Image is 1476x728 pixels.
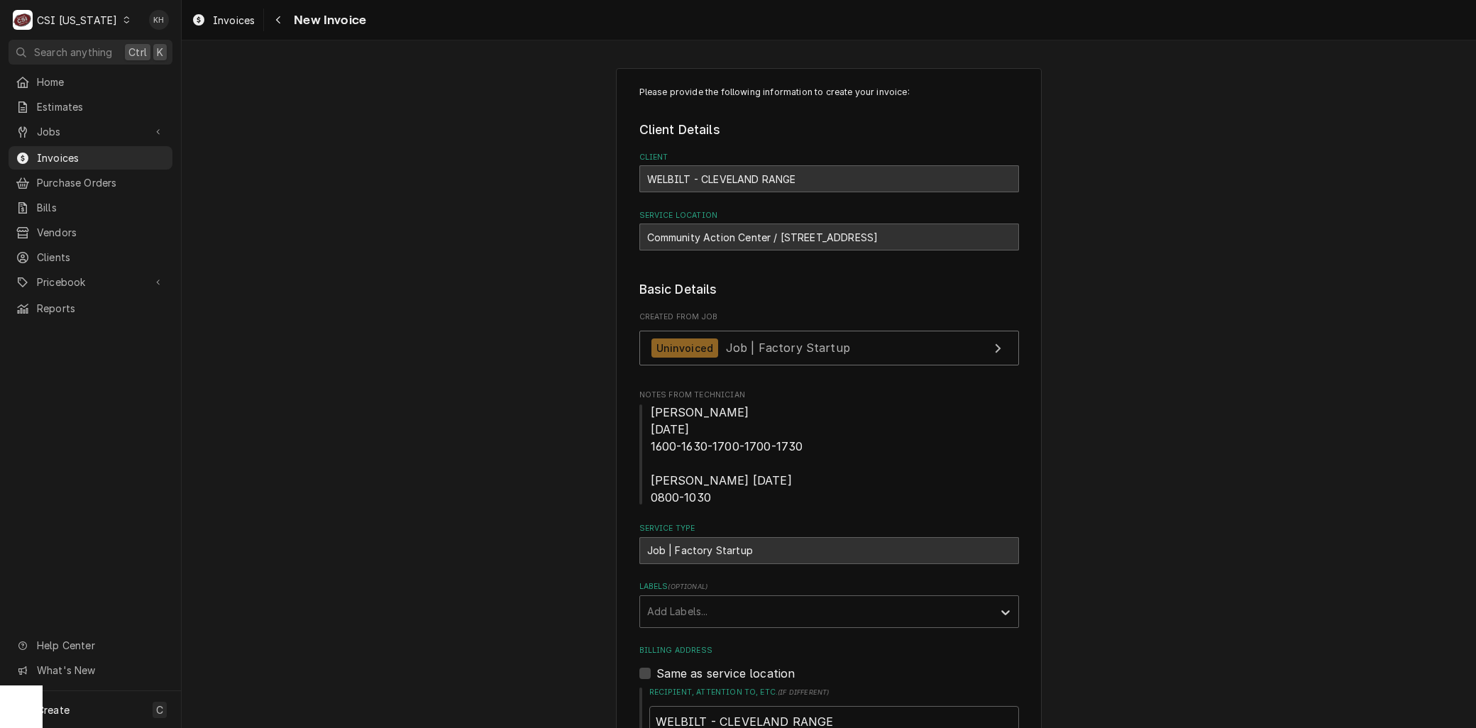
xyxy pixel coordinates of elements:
label: Same as service location [656,665,795,682]
a: Invoices [9,146,172,170]
label: Recipient, Attention To, etc. [649,687,1019,698]
a: Purchase Orders [9,171,172,194]
span: Invoices [213,13,255,28]
div: WELBILT - CLEVELAND RANGE [639,165,1019,192]
a: View Job [639,331,1019,365]
span: Create [37,704,70,716]
span: Vendors [37,225,165,240]
div: Uninvoiced [651,338,719,358]
a: Invoices [186,9,260,32]
span: Created From Job [639,311,1019,323]
legend: Client Details [639,121,1019,139]
div: Job | Factory Startup [639,537,1019,564]
span: Clients [37,250,165,265]
label: Labels [639,581,1019,592]
span: Ctrl [128,45,147,60]
button: Navigate back [267,9,290,31]
span: Job | Factory Startup [726,341,850,355]
a: Clients [9,246,172,269]
span: Estimates [37,99,165,114]
span: New Invoice [290,11,366,30]
div: Service Location [639,210,1019,250]
div: Notes From Technician [639,390,1019,505]
label: Client [639,152,1019,163]
div: KH [149,10,169,30]
span: Jobs [37,124,144,139]
div: CSI [US_STATE] [37,13,117,28]
span: Search anything [34,45,112,60]
div: CSI Kentucky's Avatar [13,10,33,30]
label: Billing Address [639,645,1019,656]
span: Notes From Technician [639,404,1019,506]
span: What's New [37,663,164,678]
div: C [13,10,33,30]
span: Bills [37,200,165,215]
legend: Basic Details [639,280,1019,299]
label: Service Type [639,523,1019,534]
span: Help Center [37,638,164,653]
span: [PERSON_NAME] [DATE] 1600-1630-1700-1700-1730 [PERSON_NAME] [DATE] 0800-1030 [651,405,803,504]
a: Go to Jobs [9,120,172,143]
a: Go to Help Center [9,634,172,657]
span: K [157,45,163,60]
a: Go to Pricebook [9,270,172,294]
a: Bills [9,196,172,219]
span: Home [37,75,165,89]
span: Purchase Orders [37,175,165,190]
a: Vendors [9,221,172,244]
div: Community Action Center / 708 Westport Rd, Elizabethtown, KY 42701 [639,224,1019,250]
span: Reports [37,301,165,316]
p: Please provide the following information to create your invoice: [639,86,1019,99]
span: Invoices [37,150,165,165]
a: Home [9,70,172,94]
div: Created From Job [639,311,1019,373]
span: ( optional ) [668,583,707,590]
a: Estimates [9,95,172,118]
a: Reports [9,297,172,320]
span: Notes From Technician [639,390,1019,401]
div: Labels [639,581,1019,627]
button: Search anythingCtrlK [9,40,172,65]
div: Client [639,152,1019,192]
span: Pricebook [37,275,144,289]
div: Kyley Hunnicutt's Avatar [149,10,169,30]
span: C [156,702,163,717]
label: Service Location [639,210,1019,221]
a: Go to What's New [9,658,172,682]
span: ( if different ) [778,688,829,696]
div: Service Type [639,523,1019,563]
